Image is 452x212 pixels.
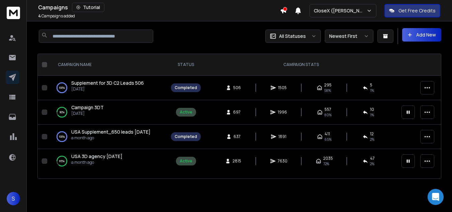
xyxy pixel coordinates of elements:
[325,29,373,43] button: Newest First
[72,3,104,12] button: Tutorial
[370,131,374,137] span: 12
[71,104,104,111] span: Campaign 3DT
[71,153,122,159] span: USA 3D agency [DATE]
[71,153,122,160] a: USA 3D agency [DATE]
[71,160,122,165] p: a month ago
[325,107,331,112] span: 557
[71,129,151,135] a: USA Supplement_650 leads [DATE]
[279,33,306,40] p: All Statuses
[325,137,332,142] span: 65 %
[50,76,167,100] td: 100%Supplement for 3D C2 Leads 506[DATE]
[71,135,151,141] p: a month ago
[167,54,205,76] th: STATUS
[402,28,441,42] button: Add New
[233,110,241,115] span: 697
[370,107,374,112] span: 10
[71,104,104,111] a: Campaign 3DT
[59,133,65,140] p: 100 %
[175,134,197,139] div: Completed
[324,82,332,88] span: 295
[175,85,197,90] div: Completed
[233,158,241,164] span: 2815
[323,161,329,166] span: 72 %
[323,156,333,161] span: 2035
[59,158,65,164] p: 85 %
[50,100,167,125] td: 90%Campaign 3DT[DATE]
[278,85,287,90] span: 1505
[370,137,374,142] span: 2 %
[233,85,241,90] span: 506
[59,84,65,91] p: 100 %
[234,134,241,139] span: 637
[325,112,332,118] span: 80 %
[398,7,436,14] p: Get Free Credits
[324,88,331,93] span: 58 %
[7,192,20,205] button: S
[325,131,330,137] span: 411
[50,125,167,149] td: 100%USA Supplement_650 leads [DATE]a month ago
[428,189,444,205] div: Open Intercom Messenger
[180,158,192,164] div: Active
[384,4,440,17] button: Get Free Credits
[278,110,287,115] span: 1996
[370,112,374,118] span: 1 %
[71,86,144,92] p: [DATE]
[38,3,280,12] div: Campaigns
[180,110,192,115] div: Active
[370,156,375,161] span: 47
[370,82,372,88] span: 5
[60,109,65,116] p: 90 %
[38,13,75,19] p: Campaigns added
[370,88,374,93] span: 1 %
[205,54,397,76] th: CAMPAIGN STATS
[50,149,167,173] td: 85%USA 3D agency [DATE]a month ago
[50,54,167,76] th: CAMPAIGN NAME
[38,13,41,19] span: 4
[71,80,144,86] a: Supplement for 3D C2 Leads 506
[370,161,374,166] span: 2 %
[314,7,366,14] p: CloseX ([PERSON_NAME])
[278,134,286,139] span: 1891
[278,158,287,164] span: 7630
[71,111,104,116] p: [DATE]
